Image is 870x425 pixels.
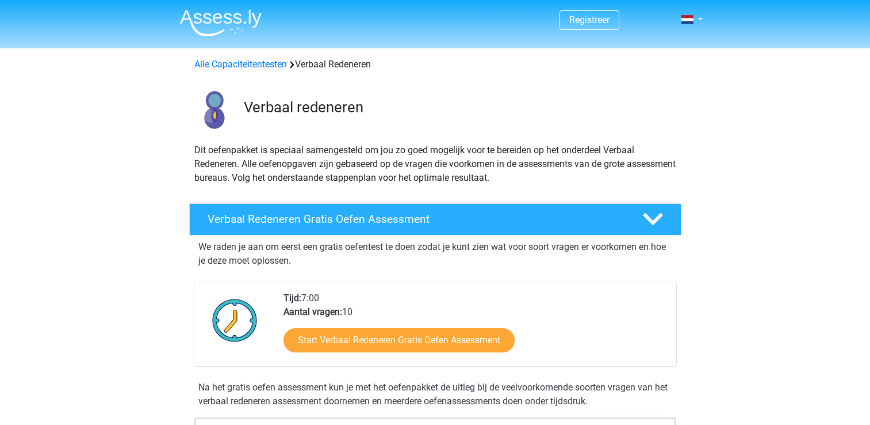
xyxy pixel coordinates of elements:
h4: Verbaal Redeneren Gratis Oefen Assessment [208,212,624,226]
p: Dit oefenpakket is speciaal samengesteld om jou zo goed mogelijk voor te bereiden op het onderdee... [194,143,676,185]
p: We raden je aan om eerst een gratis oefentest te doen zodat je kunt zien wat voor soort vragen er... [198,240,672,268]
img: Klok [206,291,264,349]
a: Start Verbaal Redeneren Gratis Oefen Assessment [283,328,515,352]
a: Verbaal Redeneren Gratis Oefen Assessment [185,203,686,236]
h3: Verbaal redeneren [244,98,672,116]
a: Alle Capaciteitentesten [194,59,287,70]
div: 7:00 10 [275,291,676,366]
a: Registreer [569,14,610,25]
div: Verbaal Redeneren [190,58,681,71]
b: Aantal vragen: [283,306,342,317]
img: Assessly [180,9,262,36]
b: Tijd: [283,293,301,303]
div: Na het gratis oefen assessment kun je met het oefenpakket de uitleg bij de veelvoorkomende soorte... [194,381,677,408]
img: verbaal redeneren [190,85,239,134]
